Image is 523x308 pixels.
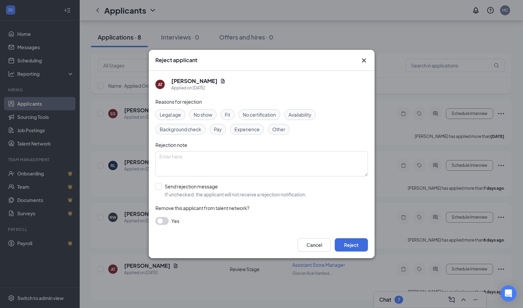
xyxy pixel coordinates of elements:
span: Yes [171,217,179,225]
span: Pay [214,126,222,133]
span: No certification [243,111,276,118]
span: No show [194,111,212,118]
div: AT [158,82,162,87]
button: Close [360,56,368,64]
h3: Reject applicant [155,56,197,64]
svg: Document [220,78,225,84]
svg: Cross [360,56,368,64]
span: Fit [225,111,230,118]
span: Availability [289,111,311,118]
button: Cancel [298,238,331,252]
h5: [PERSON_NAME] [171,77,218,85]
span: Rejection note [155,142,187,148]
span: Remove this applicant from talent network? [155,205,249,211]
span: Other [272,126,285,133]
div: Open Intercom Messenger [500,285,516,301]
button: Reject [335,238,368,252]
span: Legal age [160,111,181,118]
span: Reasons for rejection [155,99,202,105]
div: Applied on [DATE] [171,85,225,91]
span: Background check [160,126,201,133]
span: Experience [234,126,260,133]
